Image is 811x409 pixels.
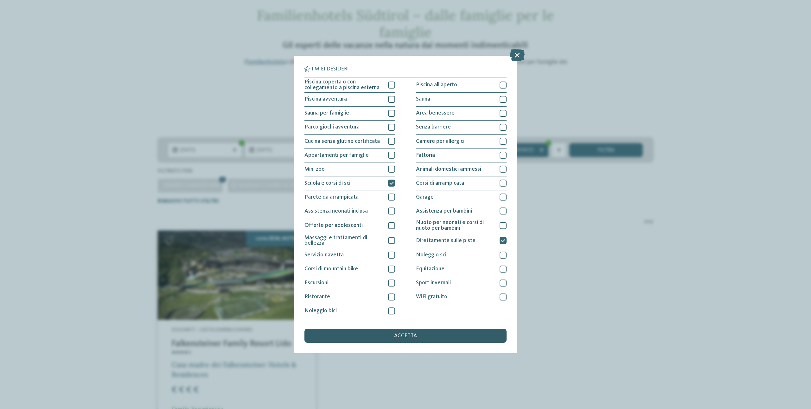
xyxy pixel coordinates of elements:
span: Appartamenti per famiglie [304,153,369,158]
span: Sport invernali [416,280,451,286]
span: Scuola e corsi di sci [304,181,350,186]
span: Direttamente sulle piste [416,238,476,244]
span: accetta [394,333,417,339]
span: Piscina avventura [304,96,347,102]
span: Equitazione [416,266,444,272]
span: Cucina senza glutine certificata [304,139,380,144]
span: Piscina all'aperto [416,82,457,88]
span: Nuoto per neonati e corsi di nuoto per bambini [416,220,495,231]
span: Escursioni [304,280,329,286]
span: Corsi di arrampicata [416,181,464,186]
span: Piscina coperta o con collegamento a piscina esterna [304,79,383,90]
span: Garage [416,195,434,200]
span: Sauna [416,96,430,102]
span: Assistenza per bambini [416,208,472,214]
span: I miei desideri [312,66,349,72]
span: Camere per allergici [416,139,464,144]
span: Servizio navetta [304,252,344,258]
span: Noleggio sci [416,252,446,258]
span: Animali domestici ammessi [416,167,481,172]
span: Ristorante [304,294,330,300]
span: Assistenza neonati inclusa [304,208,368,214]
span: Sauna per famiglie [304,110,349,116]
span: Area benessere [416,110,455,116]
span: Parco giochi avventura [304,124,360,130]
span: WiFi gratuito [416,294,447,300]
span: Fattoria [416,153,435,158]
span: Parete da arrampicata [304,195,359,200]
span: Corsi di mountain bike [304,266,358,272]
span: Noleggio bici [304,308,337,314]
span: Offerte per adolescenti [304,223,363,228]
span: Senza barriere [416,124,451,130]
span: Massaggi e trattamenti di bellezza [304,235,383,246]
span: Mini zoo [304,167,325,172]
